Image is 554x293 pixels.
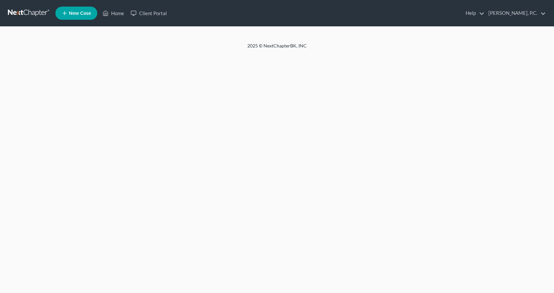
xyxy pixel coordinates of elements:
[485,7,546,19] a: [PERSON_NAME], P.C.
[462,7,484,19] a: Help
[89,43,465,54] div: 2025 © NextChapterBK, INC
[99,7,127,19] a: Home
[55,7,97,20] new-legal-case-button: New Case
[127,7,170,19] a: Client Portal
